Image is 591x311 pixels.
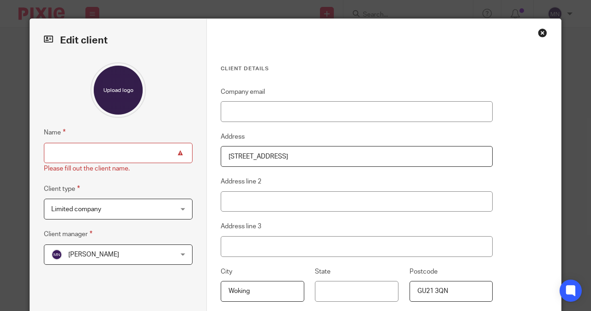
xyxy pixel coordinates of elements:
[68,251,119,258] span: [PERSON_NAME]
[221,222,261,231] label: Address line 3
[44,33,193,49] h2: Edit client
[221,177,261,186] label: Address line 2
[44,183,80,194] label: Client type
[221,132,245,141] label: Address
[221,267,232,276] label: City
[221,87,265,97] label: Company email
[44,229,92,239] label: Client manager
[44,127,66,138] label: Name
[538,28,547,37] div: Close this dialog window
[410,267,438,276] label: Postcode
[51,206,101,213] span: Limited company
[44,164,130,173] div: Please fill out the client name.
[221,65,493,73] h3: Client details
[315,267,331,276] label: State
[51,249,62,260] img: svg%3E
